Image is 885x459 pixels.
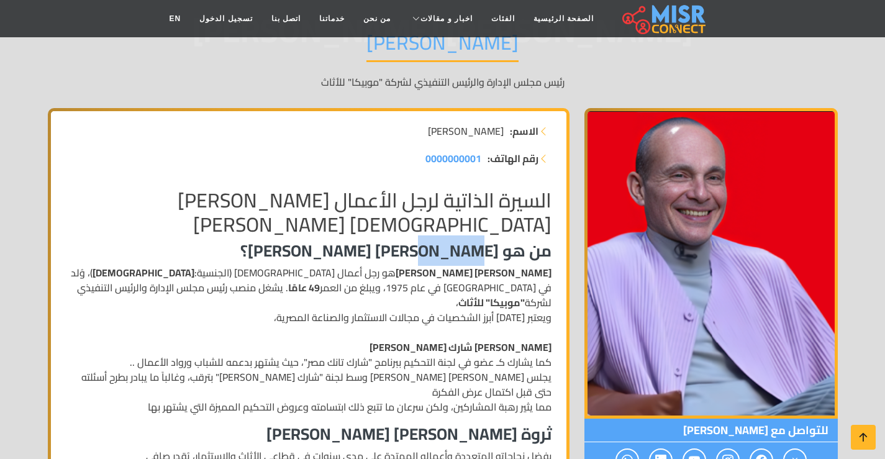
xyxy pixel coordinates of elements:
span: اخبار و مقالات [420,13,473,24]
h2: السيرة الذاتية لرجل الأعمال [PERSON_NAME][DEMOGRAPHIC_DATA] [PERSON_NAME] [66,188,551,236]
strong: "موبيكا" للأثاث [458,293,525,312]
a: الصفحة الرئيسية [524,7,603,30]
p: رئيس مجلس الإدارة والرئيس التنفيذي لشركة "موبيكا" للأثاث [48,75,838,89]
a: اخبار و مقالات [400,7,482,30]
h1: [PERSON_NAME] [366,30,519,62]
strong: [PERSON_NAME] شارك [PERSON_NAME] [370,338,551,357]
a: الفئات [482,7,524,30]
strong: [PERSON_NAME] [PERSON_NAME] [396,263,551,282]
strong: الاسم: [510,124,538,139]
strong: رقم الهاتف: [488,151,538,166]
strong: [DEMOGRAPHIC_DATA] [93,263,194,282]
a: خدماتنا [310,7,354,30]
img: محمد فاروق [584,108,838,419]
img: main.misr_connect [622,3,706,34]
p: هو رجل أعمال [DEMOGRAPHIC_DATA] (الجنسية: )، وُلد في [GEOGRAPHIC_DATA] في عام 1975، ويبلغ من العم... [66,265,551,414]
span: للتواصل مع [PERSON_NAME] [584,419,838,442]
a: اتصل بنا [262,7,310,30]
a: من نحن [354,7,400,30]
h3: من هو [PERSON_NAME] [PERSON_NAME]؟ [66,241,551,260]
a: 0000000001 [425,151,481,166]
span: [PERSON_NAME] [428,124,504,139]
h3: ثروة [PERSON_NAME] [PERSON_NAME] [66,424,551,443]
a: تسجيل الدخول [190,7,261,30]
a: EN [160,7,191,30]
span: 0000000001 [425,149,481,168]
strong: 49 عامًا [288,278,320,297]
